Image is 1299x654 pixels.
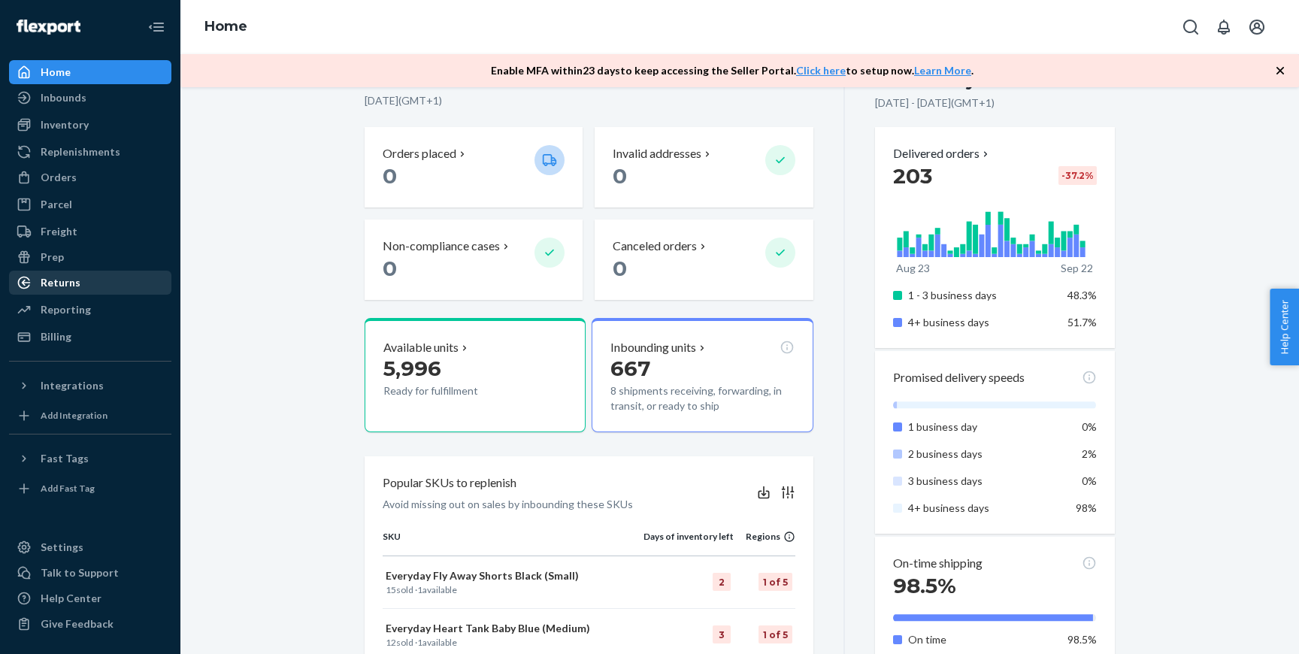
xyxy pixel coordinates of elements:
a: Home [9,60,171,84]
div: Help Center [41,591,101,606]
p: 1 - 3 business days [908,288,1056,303]
p: Everyday Heart Tank Baby Blue (Medium) [386,621,640,636]
a: Help Center [9,586,171,610]
button: Invalid addresses 0 [595,127,813,207]
p: Available units [383,339,459,356]
p: Sep 22 [1061,261,1093,276]
button: Open notifications [1209,12,1239,42]
span: 203 [893,163,932,189]
div: Regions [734,530,795,543]
a: Add Integration [9,404,171,428]
span: 1 [417,584,422,595]
span: 0% [1082,420,1097,433]
a: Inventory [9,113,171,137]
p: Avoid missing out on sales by inbounding these SKUs [383,497,633,512]
div: 3 [713,625,731,643]
div: Billing [41,329,71,344]
button: Integrations [9,374,171,398]
span: 2% [1082,447,1097,460]
div: Home [41,65,71,80]
div: 1 of 5 [759,625,792,643]
div: Prep [41,250,64,265]
button: Inbounding units6678 shipments receiving, forwarding, in transit, or ready to ship [592,318,813,432]
a: Settings [9,535,171,559]
a: Home [204,18,247,35]
a: Inbounds [9,86,171,110]
p: Canceled orders [613,238,697,255]
p: Non-compliance cases [383,238,500,255]
button: Delivered orders [893,145,992,162]
div: Fast Tags [41,451,89,466]
p: Orders placed [383,145,456,162]
a: Replenishments [9,140,171,164]
a: Reporting [9,298,171,322]
span: 48.3% [1067,289,1097,301]
span: 51.7% [1067,316,1097,329]
span: 5,996 [383,356,441,381]
div: Freight [41,224,77,239]
button: Fast Tags [9,447,171,471]
span: 0 [613,256,627,281]
a: Returns [9,271,171,295]
p: 1 business day [908,419,1056,434]
p: Inbounding units [610,339,696,356]
span: 0% [1082,474,1097,487]
p: sold · available [386,636,640,649]
div: Settings [41,540,83,555]
p: Aug 23 [896,261,930,276]
a: Learn More [914,64,971,77]
div: Talk to Support [41,565,119,580]
p: 3 business days [908,474,1056,489]
p: 4+ business days [908,501,1056,516]
div: Orders [41,170,77,185]
div: 2 [713,573,731,591]
p: 8 shipments receiving, forwarding, in transit, or ready to ship [610,383,794,413]
div: Integrations [41,378,104,393]
div: Add Fast Tag [41,482,95,495]
p: [DATE] - [DATE] ( GMT+1 ) [875,95,995,111]
button: Non-compliance cases 0 [365,220,583,300]
div: 1 of 5 [759,573,792,591]
span: 98% [1076,501,1097,514]
div: Inventory [41,117,89,132]
a: Orders [9,165,171,189]
button: Open account menu [1242,12,1272,42]
a: Click here [796,64,846,77]
a: Billing [9,325,171,349]
p: Ready for fulfillment [383,383,522,398]
div: Add Integration [41,409,107,422]
p: Promised delivery speeds [893,369,1025,386]
button: Available units5,996Ready for fulfillment [365,318,586,432]
a: Prep [9,245,171,269]
span: 12 [386,637,396,648]
div: Returns [41,275,80,290]
img: Flexport logo [17,20,80,35]
p: On time [908,632,1056,647]
p: Everyday Fly Away Shorts Black (Small) [386,568,640,583]
p: Popular SKUs to replenish [383,474,516,492]
button: Help Center [1270,289,1299,365]
p: Invalid addresses [613,145,701,162]
span: 0 [383,163,397,189]
span: 15 [386,584,396,595]
button: Orders placed 0 [365,127,583,207]
button: Canceled orders 0 [595,220,813,300]
div: Parcel [41,197,72,212]
p: 4+ business days [908,315,1056,330]
div: -37.2 % [1058,166,1097,185]
div: Reporting [41,302,91,317]
p: Enable MFA within 23 days to keep accessing the Seller Portal. to setup now. . [491,63,973,78]
span: 667 [610,356,650,381]
span: 0 [383,256,397,281]
ol: breadcrumbs [192,5,259,49]
button: Give Feedback [9,612,171,636]
a: Add Fast Tag [9,477,171,501]
div: Give Feedback [41,616,114,631]
p: On-time shipping [893,555,983,572]
div: Replenishments [41,144,120,159]
p: sold · available [386,583,640,596]
span: 98.5% [1067,633,1097,646]
div: Inbounds [41,90,86,105]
